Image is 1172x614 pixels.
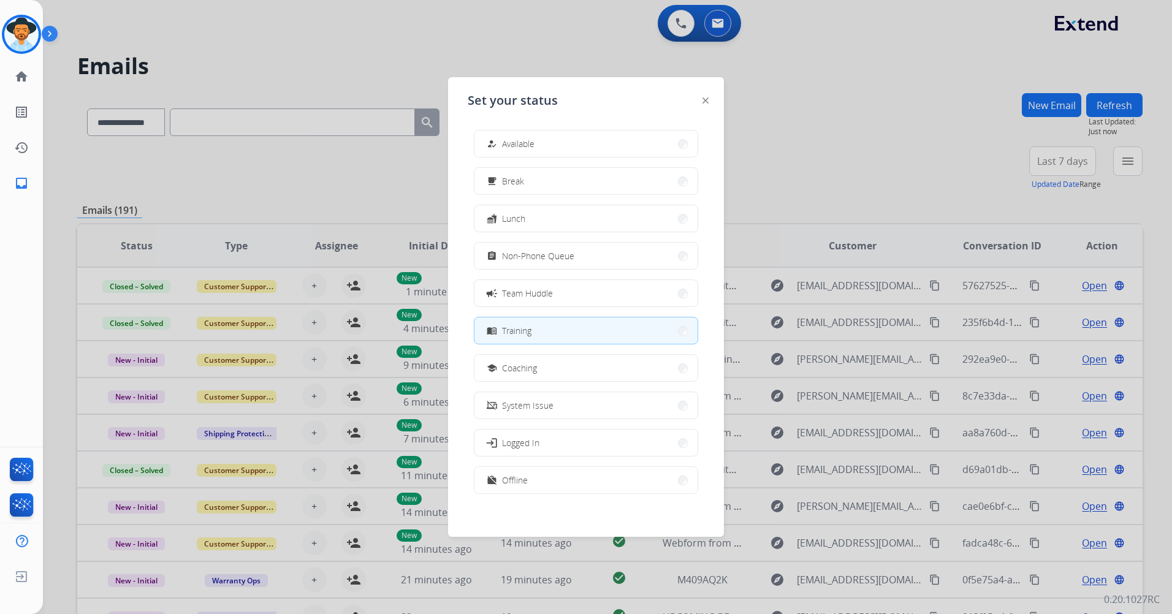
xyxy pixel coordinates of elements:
img: avatar [4,17,39,51]
span: Training [502,324,531,337]
mat-icon: login [485,436,498,449]
button: Training [474,317,698,344]
mat-icon: fastfood [487,213,497,224]
mat-icon: free_breakfast [487,176,497,186]
mat-icon: history [14,140,29,155]
span: Team Huddle [502,287,553,300]
p: 0.20.1027RC [1104,592,1160,607]
mat-icon: how_to_reg [487,138,497,149]
button: Offline [474,467,698,493]
mat-icon: campaign [485,287,498,299]
button: Logged In [474,430,698,456]
mat-icon: school [487,363,497,373]
mat-icon: home [14,69,29,84]
button: Break [474,168,698,194]
span: Lunch [502,212,525,225]
mat-icon: assignment [487,251,497,261]
button: Non-Phone Queue [474,243,698,269]
button: Team Huddle [474,280,698,306]
mat-icon: inbox [14,176,29,191]
mat-icon: phonelink_off [487,400,497,411]
button: Lunch [474,205,698,232]
button: Available [474,131,698,157]
span: Logged In [502,436,539,449]
span: Non-Phone Queue [502,249,574,262]
img: close-button [702,97,709,104]
span: Break [502,175,524,188]
mat-icon: work_off [487,475,497,485]
span: Set your status [468,92,558,109]
mat-icon: list_alt [14,105,29,119]
span: Available [502,137,535,150]
span: System Issue [502,399,554,412]
mat-icon: menu_book [487,325,497,336]
button: System Issue [474,392,698,419]
button: Coaching [474,355,698,381]
span: Offline [502,474,528,487]
span: Coaching [502,362,537,374]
